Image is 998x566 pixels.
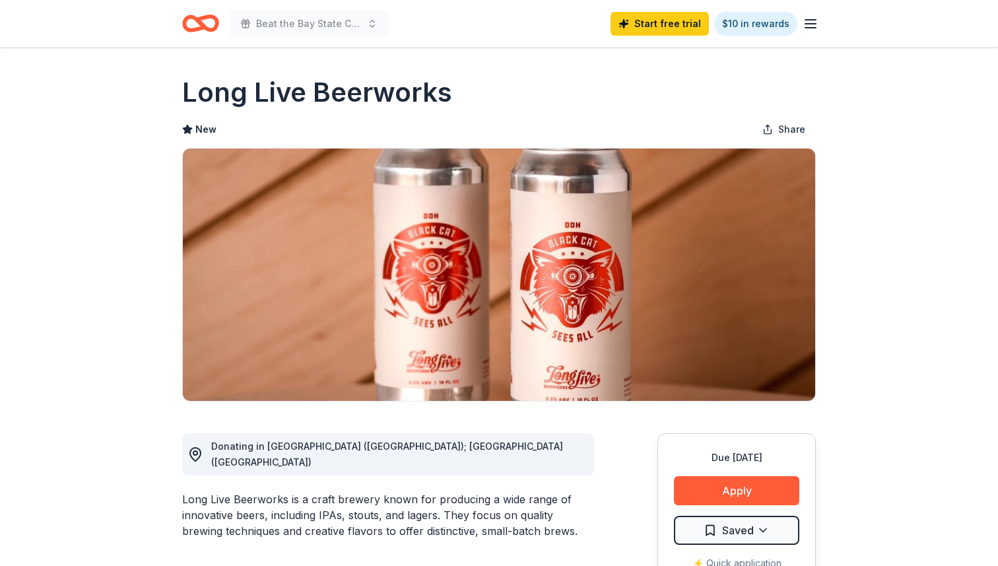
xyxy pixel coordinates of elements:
span: Saved [722,522,754,539]
button: Beat the Bay State Challenge [230,11,388,37]
span: Donating in [GEOGRAPHIC_DATA] ([GEOGRAPHIC_DATA]); [GEOGRAPHIC_DATA] ([GEOGRAPHIC_DATA]) [211,441,563,468]
a: $10 in rewards [714,12,797,36]
span: Share [778,122,805,137]
span: Beat the Bay State Challenge [256,16,362,32]
span: New [195,122,216,137]
button: Saved [674,516,799,545]
a: Start free trial [611,12,709,36]
div: Due [DATE] [674,450,799,466]
div: Long Live Beerworks is a craft brewery known for producing a wide range of innovative beers, incl... [182,491,594,539]
a: Home [182,8,219,39]
img: Image for Long Live Beerworks [183,149,815,401]
button: Apply [674,476,799,505]
button: Share [752,116,816,143]
h1: Long Live Beerworks [182,74,452,111]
